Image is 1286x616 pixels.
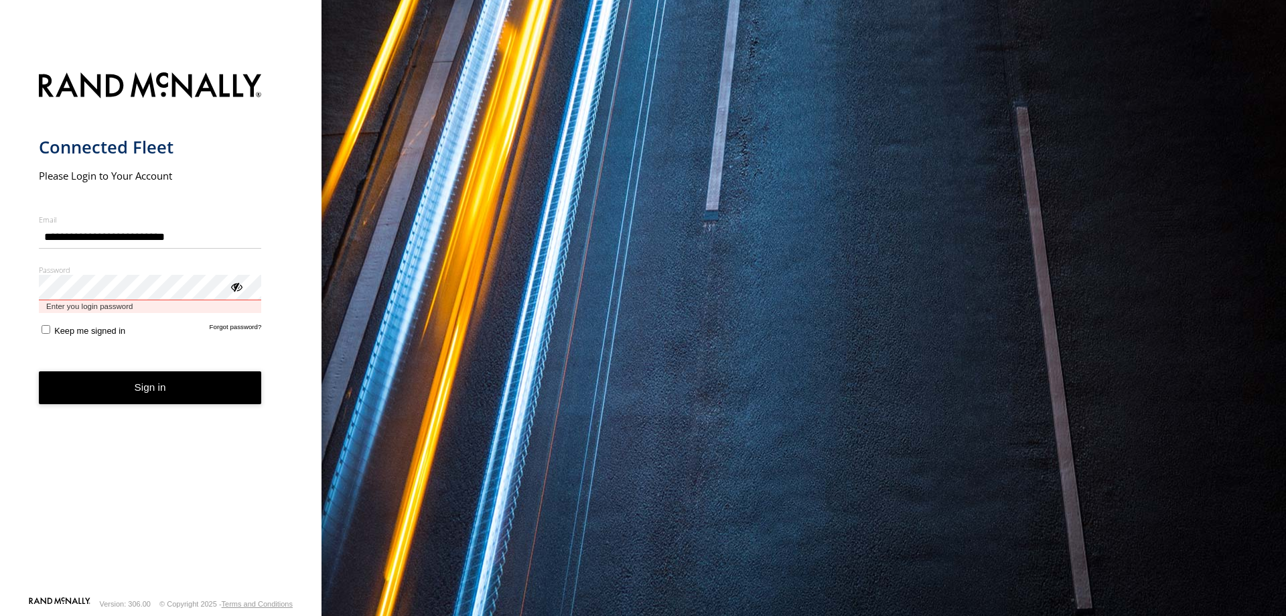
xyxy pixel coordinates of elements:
form: main [39,64,283,596]
input: Keep me signed in [42,325,50,334]
div: ViewPassword [229,280,242,293]
span: Enter you login password [39,300,262,313]
a: Forgot password? [210,323,262,336]
label: Email [39,214,262,225]
h1: Connected Fleet [39,136,262,158]
label: Password [39,265,262,275]
h2: Please Login to Your Account [39,169,262,182]
div: © Copyright 2025 - [159,600,293,608]
img: Rand McNally [39,70,262,104]
div: Version: 306.00 [100,600,151,608]
button: Sign in [39,371,262,404]
span: Keep me signed in [54,326,125,336]
a: Terms and Conditions [222,600,293,608]
a: Visit our Website [29,597,90,611]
